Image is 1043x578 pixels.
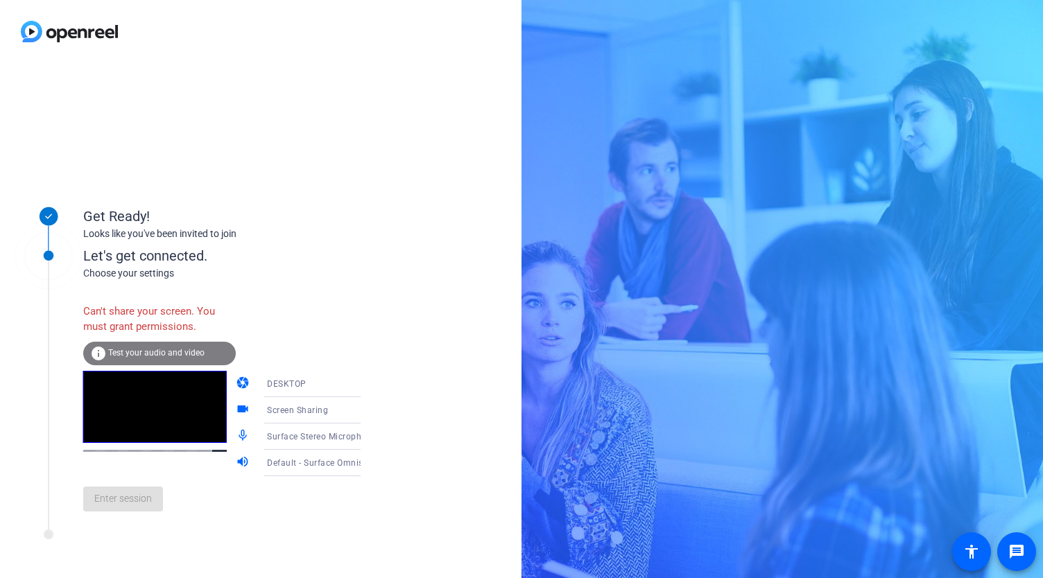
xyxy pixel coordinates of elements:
[267,379,307,389] span: DESKTOP
[83,227,361,241] div: Looks like you've been invited to join
[236,376,252,392] mat-icon: camera
[236,428,252,445] mat-icon: mic_none
[1008,543,1025,560] mat-icon: message
[83,245,389,266] div: Let's get connected.
[83,297,236,342] div: Can't share your screen. You must grant permissions.
[236,402,252,419] mat-icon: videocam
[963,543,980,560] mat-icon: accessibility
[108,348,205,358] span: Test your audio and video
[267,457,560,468] span: Default - Surface Omnisonic Speakers (2- Surface High Definition Audio)
[267,405,328,415] span: Screen Sharing
[83,206,361,227] div: Get Ready!
[83,266,389,281] div: Choose your settings
[236,455,252,471] mat-icon: volume_up
[267,430,521,441] span: Surface Stereo Microphones (2- Surface High Definition Audio)
[90,345,107,362] mat-icon: info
